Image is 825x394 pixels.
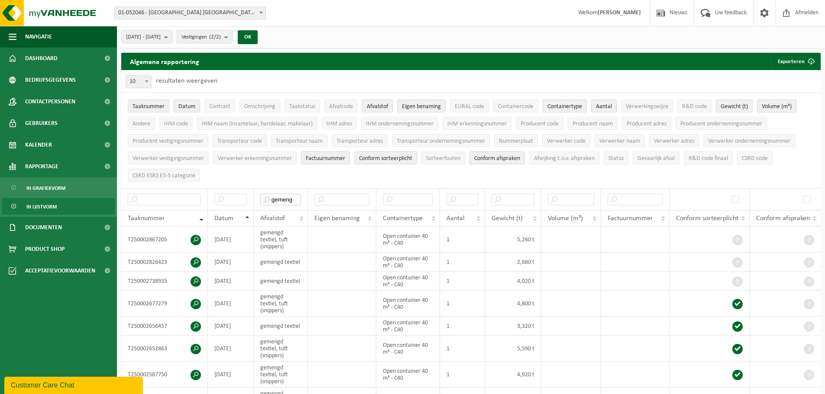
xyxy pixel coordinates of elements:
[596,103,612,110] span: Aantal
[121,253,208,272] td: T250002826423
[608,155,624,162] span: Status
[485,291,541,317] td: 4,800 t
[455,103,484,110] span: EURAL code
[289,103,315,110] span: Taakstatus
[440,362,485,388] td: 1
[447,121,507,127] span: IHM erkenningsnummer
[677,99,712,112] button: R&D codeR&amp;D code: Activate to sort
[654,138,694,144] span: Verwerker adres
[239,99,280,112] button: OmschrijvingOmschrijving: Activate to sort
[366,121,434,127] span: IHM ondernemingsnummer
[164,121,188,127] span: IHM code
[682,103,707,110] span: R&D code
[680,121,762,127] span: Producent ondernemingsnummer
[359,155,412,162] span: Conform sorteerplicht
[383,215,423,222] span: Containertype
[159,117,193,130] button: IHM codeIHM code: Activate to sort
[208,272,254,291] td: [DATE]
[121,30,172,43] button: [DATE] - [DATE]
[126,31,161,44] span: [DATE] - [DATE]
[208,227,254,253] td: [DATE]
[608,215,653,222] span: Factuurnummer
[474,155,520,162] span: Conform afspraken
[25,91,75,112] span: Contactpersonen
[322,117,357,130] button: IHM adresIHM adres: Activate to sort
[25,69,76,91] span: Bedrijfsgegevens
[121,336,208,362] td: T250002652863
[703,134,795,147] button: Verwerker ondernemingsnummerVerwerker ondernemingsnummer: Activate to sort
[126,75,152,88] span: 10
[392,134,490,147] button: Transporteur ondernemingsnummerTransporteur ondernemingsnummer : Activate to sort
[676,215,738,222] span: Conform sorteerplicht
[676,117,767,130] button: Producent ondernemingsnummerProducent ondernemingsnummer: Activate to sort
[397,99,446,112] button: Eigen benamingEigen benaming: Activate to sort
[208,253,254,272] td: [DATE]
[757,99,796,112] button: Volume (m³)Volume (m³): Activate to sort
[354,151,417,164] button: Conform sorteerplicht : Activate to sort
[254,362,308,388] td: gemengd textiel, tuft (snippers)
[492,215,523,222] span: Gewicht (t)
[214,215,233,222] span: Datum
[376,253,440,272] td: Open container 40 m³ - C40
[440,272,485,291] td: 1
[547,138,586,144] span: Verwerker code
[485,253,541,272] td: 2,680 t
[133,103,165,110] span: Taaknummer
[114,6,266,19] span: 01-052046 - SAINT-GOBAIN ADFORS BELGIUM - BUGGENHOUT
[485,272,541,291] td: 4,020 t
[440,317,485,336] td: 1
[548,215,583,222] span: Volume (m³)
[499,138,533,144] span: Nummerplaat
[469,151,525,164] button: Conform afspraken : Activate to sort
[547,103,582,110] span: Containertype
[485,227,541,253] td: 5,260 t
[260,215,285,222] span: Afvalstof
[498,103,534,110] span: Containercode
[128,134,208,147] button: Producent vestigingsnummerProducent vestigingsnummer: Activate to sort
[25,238,65,260] span: Product Shop
[534,155,595,162] span: Afwijking t.o.v. afspraken
[238,30,258,44] button: OK
[2,179,115,196] a: In grafiekvorm
[521,121,559,127] span: Producent code
[756,215,810,222] span: Conform afspraken
[485,317,541,336] td: 3,320 t
[637,155,675,162] span: Gevaarlijk afval
[543,99,587,112] button: ContainertypeContainertype: Activate to sort
[762,103,792,110] span: Volume (m³)
[324,99,358,112] button: AfvalcodeAfvalcode: Activate to sort
[443,117,511,130] button: IHM erkenningsnummerIHM erkenningsnummer: Activate to sort
[332,134,388,147] button: Transporteur adresTransporteur adres: Activate to sort
[26,199,57,215] span: In lijstvorm
[208,317,254,336] td: [DATE]
[254,253,308,272] td: gemengd textiel
[627,121,666,127] span: Producent adres
[771,53,820,70] button: Exporteren
[271,134,327,147] button: Transporteur naamTransporteur naam: Activate to sort
[485,336,541,362] td: 5,590 t
[485,362,541,388] td: 4,920 t
[208,362,254,388] td: [DATE]
[568,117,618,130] button: Producent naamProducent naam: Activate to sort
[202,121,313,127] span: IHM naam (inzamelaar, handelaar, makelaar)
[25,26,52,48] span: Navigatie
[376,317,440,336] td: Open container 40 m³ - C40
[181,31,221,44] span: Vestigingen
[684,151,733,164] button: R&D code finaalR&amp;D code finaal: Activate to sort
[244,103,275,110] span: Omschrijving
[25,48,58,69] span: Dashboard
[440,336,485,362] td: 1
[177,30,233,43] button: Vestigingen(2/2)
[689,155,728,162] span: R&D code finaal
[128,99,169,112] button: TaaknummerTaaknummer: Activate to remove sorting
[450,99,489,112] button: EURAL codeEURAL code: Activate to sort
[121,362,208,388] td: T250002587750
[367,103,388,110] span: Afvalstof
[197,117,317,130] button: IHM naam (inzamelaar, handelaar, makelaar)IHM naam (inzamelaar, handelaar, makelaar): Activate to...
[25,260,95,282] span: Acceptatievoorwaarden
[25,156,58,177] span: Rapportage
[329,103,353,110] span: Afvalcode
[133,121,150,127] span: Andere
[737,151,773,164] button: CSRD codeCSRD code: Activate to sort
